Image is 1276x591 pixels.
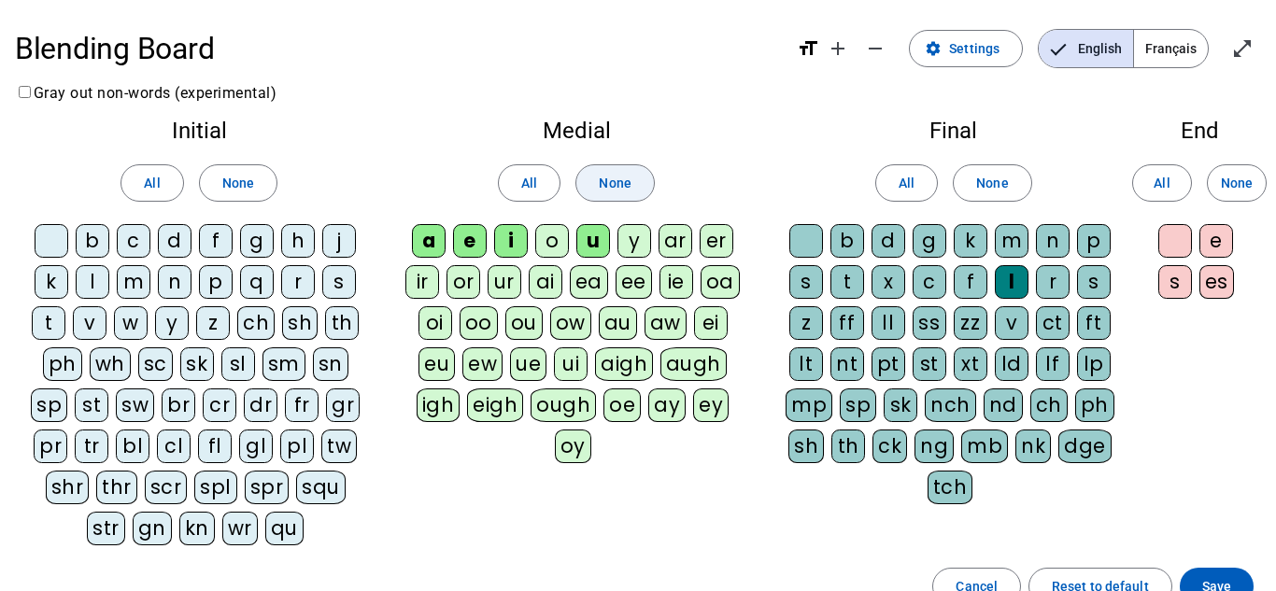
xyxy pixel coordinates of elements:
[531,388,596,422] div: ough
[984,388,1023,422] div: nd
[417,388,461,422] div: igh
[700,224,733,258] div: er
[954,224,987,258] div: k
[830,347,864,381] div: nt
[857,30,894,67] button: Decrease font size
[133,512,172,545] div: gn
[953,164,1031,202] button: None
[875,164,938,202] button: All
[245,471,290,504] div: spr
[1207,164,1267,202] button: None
[155,306,189,340] div: y
[603,388,641,422] div: oe
[949,37,1000,60] span: Settings
[570,265,608,299] div: ea
[830,306,864,340] div: ff
[203,388,236,422] div: cr
[325,306,359,340] div: th
[909,30,1023,67] button: Settings
[1036,306,1070,340] div: ct
[199,224,233,258] div: f
[313,347,348,381] div: sn
[1030,388,1068,422] div: ch
[1077,306,1111,340] div: ft
[505,306,543,340] div: ou
[1038,29,1209,68] mat-button-toggle-group: Language selection
[830,224,864,258] div: b
[1039,30,1133,67] span: English
[498,164,560,202] button: All
[1231,37,1254,60] mat-icon: open_in_full
[648,388,686,422] div: ay
[262,347,305,381] div: sm
[31,388,67,422] div: sp
[145,471,188,504] div: scr
[914,429,954,463] div: ng
[322,265,356,299] div: s
[595,347,653,381] div: aigh
[76,265,109,299] div: l
[659,265,693,299] div: ie
[535,224,569,258] div: o
[326,388,360,422] div: gr
[460,306,498,340] div: oo
[872,306,905,340] div: ll
[494,224,528,258] div: i
[199,265,233,299] div: p
[645,306,687,340] div: aw
[995,224,1028,258] div: m
[1015,429,1051,463] div: nk
[954,306,987,340] div: zz
[555,429,591,463] div: oy
[788,429,824,463] div: sh
[694,306,728,340] div: ei
[785,120,1123,142] h2: Final
[550,306,591,340] div: ow
[831,429,865,463] div: th
[265,512,304,545] div: qu
[521,172,537,194] span: All
[114,306,148,340] div: w
[138,347,173,381] div: sc
[1134,30,1208,67] span: Français
[405,265,439,299] div: ir
[925,388,976,422] div: nch
[179,512,215,545] div: kn
[121,164,183,202] button: All
[32,306,65,340] div: t
[575,164,654,202] button: None
[453,224,487,258] div: e
[418,347,455,381] div: eu
[660,347,727,381] div: augh
[1221,172,1253,194] span: None
[198,429,232,463] div: fl
[90,347,131,381] div: wh
[158,265,191,299] div: n
[196,306,230,340] div: z
[19,86,31,98] input: Gray out non-words (experimental)
[116,429,149,463] div: bl
[961,429,1008,463] div: mb
[617,224,651,258] div: y
[222,172,254,194] span: None
[797,37,819,60] mat-icon: format_size
[43,347,82,381] div: ph
[194,471,237,504] div: spl
[117,224,150,258] div: c
[864,37,886,60] mat-icon: remove
[221,347,255,381] div: sl
[995,265,1028,299] div: l
[659,224,692,258] div: ar
[46,471,90,504] div: shr
[1075,388,1114,422] div: ph
[30,120,368,142] h2: Initial
[222,512,258,545] div: wr
[296,471,346,504] div: squ
[1036,224,1070,258] div: n
[872,347,905,381] div: pt
[928,471,973,504] div: tch
[872,224,905,258] div: d
[599,306,637,340] div: au
[789,306,823,340] div: z
[237,306,275,340] div: ch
